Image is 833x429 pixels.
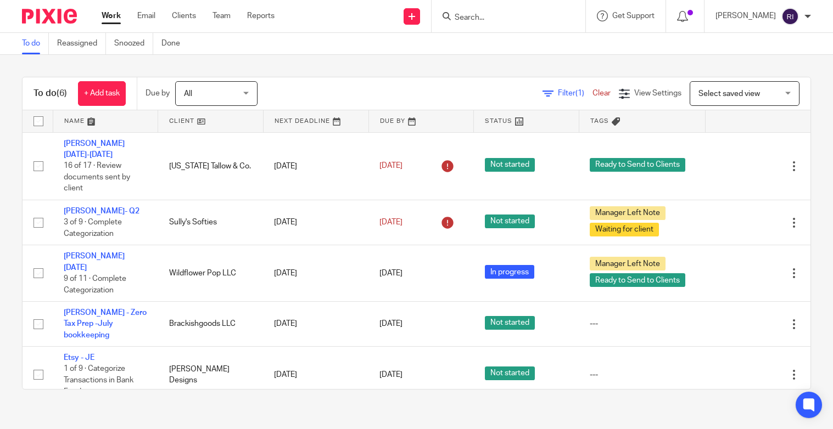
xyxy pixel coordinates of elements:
span: 3 of 9 · Complete Categorization [64,218,122,238]
span: Waiting for client [590,223,659,236]
a: Etsy - JE [64,354,94,362]
td: [DATE] [263,200,368,245]
span: Manager Left Note [590,206,666,220]
span: [DATE] [379,371,402,379]
span: Ready to Send to Clients [590,158,685,172]
span: Get Support [612,12,655,20]
a: Email [137,10,155,21]
p: [PERSON_NAME] [715,10,776,21]
td: [DATE] [263,132,368,200]
span: [DATE] [379,218,402,226]
a: [PERSON_NAME] [DATE] [64,252,125,271]
a: Team [213,10,231,21]
span: Select saved view [698,90,760,98]
img: svg%3E [781,8,799,25]
span: 1 of 9 · Categorize Transactions in Bank Feed [64,365,133,396]
span: 16 of 17 · Review documents sent by client [64,162,130,192]
a: [PERSON_NAME] - Zero Tax Prep -July bookkeeping [64,309,147,339]
a: Clients [172,10,196,21]
a: [PERSON_NAME][DATE]-[DATE] [64,140,125,159]
td: [DATE] [263,347,368,403]
td: Sully's Softies [158,200,264,245]
a: Reassigned [57,33,106,54]
a: Done [161,33,188,54]
span: Ready to Send to Clients [590,273,685,287]
span: Filter [558,89,592,97]
a: + Add task [78,81,126,106]
div: --- [590,318,694,329]
span: [DATE] [379,162,402,170]
a: [PERSON_NAME]- Q2 [64,207,139,215]
a: To do [22,33,49,54]
span: [DATE] [379,269,402,277]
span: All [184,90,192,98]
span: Not started [485,316,535,330]
span: Not started [485,214,535,228]
span: Tags [590,118,609,124]
span: View Settings [634,89,681,97]
a: Snoozed [114,33,153,54]
span: In progress [485,265,534,279]
a: Clear [592,89,611,97]
span: Not started [485,366,535,380]
input: Search [454,13,552,23]
span: [DATE] [379,320,402,328]
td: [US_STATE] Tallow & Co. [158,132,264,200]
td: Wildflower Pop LLC [158,245,264,302]
a: Reports [247,10,275,21]
a: Work [102,10,121,21]
span: (6) [57,89,67,98]
span: Manager Left Note [590,257,666,270]
span: Not started [485,158,535,172]
span: 9 of 11 · Complete Categorization [64,275,126,294]
h1: To do [33,88,67,99]
p: Due by [146,88,170,99]
span: (1) [575,89,584,97]
td: [PERSON_NAME] Designs [158,347,264,403]
img: Pixie [22,9,77,24]
td: [DATE] [263,245,368,302]
td: [DATE] [263,302,368,347]
div: --- [590,369,694,380]
td: Brackishgoods LLC [158,302,264,347]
